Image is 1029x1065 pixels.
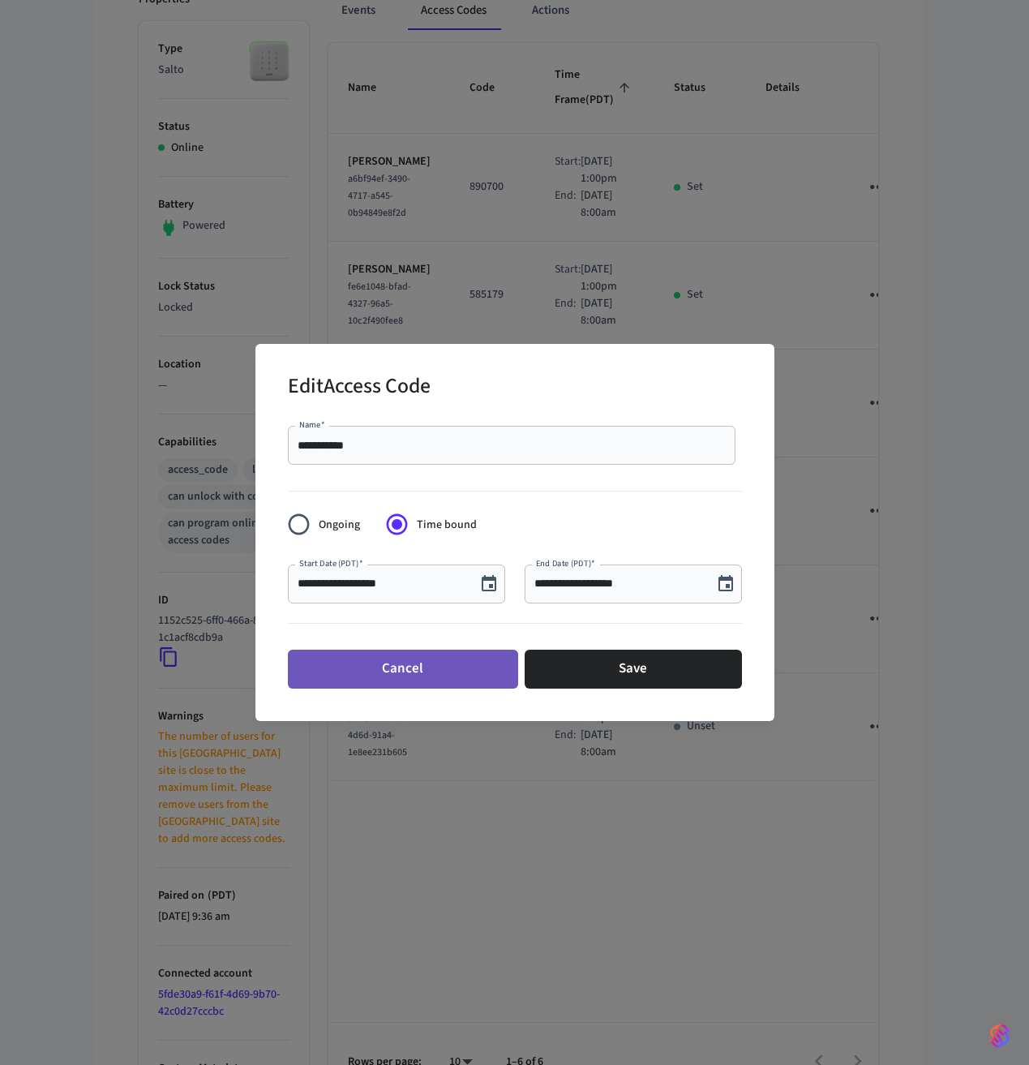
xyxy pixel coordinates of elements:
label: Start Date (PDT) [299,557,362,569]
span: Time bound [417,517,477,534]
button: Cancel [288,650,518,689]
img: SeamLogoGradient.69752ec5.svg [990,1023,1010,1049]
button: Choose date, selected date is Oct 11, 2025 [473,568,505,600]
button: Save [525,650,742,689]
button: Choose date, selected date is Oct 17, 2025 [710,568,742,600]
label: Name [299,419,325,431]
h2: Edit Access Code [288,363,431,413]
label: End Date (PDT) [536,557,595,569]
span: Ongoing [319,517,360,534]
